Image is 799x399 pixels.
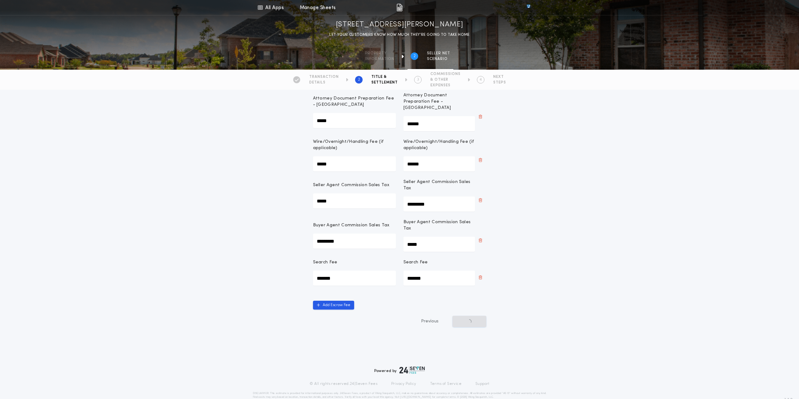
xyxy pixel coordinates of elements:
span: TITLE & [371,74,398,79]
h2: 4 [480,77,482,82]
span: STEPS [493,80,506,85]
button: Previous [408,316,451,327]
h1: [STREET_ADDRESS][PERSON_NAME] [336,20,463,30]
input: Wire/Overnight/Handling Fee (if applicable) [403,156,475,171]
span: NEXT [493,74,506,79]
span: & OTHER [430,77,461,82]
p: Attorney Document Preparation Fee - [GEOGRAPHIC_DATA] [403,92,475,111]
input: Seller Agent Commission Sales Tax [313,193,396,208]
input: Seller Agent Commission Sales Tax [403,197,475,212]
span: SCENARIO [427,57,450,62]
p: Seller Agent Commission Sales Tax [313,182,390,188]
span: EXPENSES [430,83,461,88]
div: Powered by [374,366,425,374]
h2: 2 [413,54,416,59]
input: Attorney Document Preparation Fee - [GEOGRAPHIC_DATA] [313,113,396,128]
h2: 2 [358,77,360,82]
img: vs-icon [515,4,542,11]
img: logo [399,366,425,374]
p: Buyer Agent Commission Sales Tax [313,222,390,229]
p: DISCLAIMER: This estimate is provided for informational purposes only. 24|Seven Fees, a product o... [253,391,547,399]
input: Buyer Agent Commission Sales Tax [403,237,475,252]
img: img [397,4,402,11]
p: Seller Agent Commission Sales Tax [403,179,475,191]
input: Search Fee [313,271,396,286]
p: Search Fee [403,259,428,266]
p: Wire/Overnight/Handling Fee (if applicable) [403,139,475,151]
input: Buyer Agent Commission Sales Tax [313,234,396,249]
h2: 3 [417,77,419,82]
span: TRANSACTION [309,74,339,79]
p: LET YOUR CUSTOMERS KNOW HOW MUCH THEY’RE GOING TO TAKE HOME [329,32,470,38]
a: Terms of Service [430,381,462,386]
span: DETAILS [309,80,339,85]
p: © All rights reserved. 24|Seven Fees [310,381,377,386]
input: Wire/Overnight/Handling Fee (if applicable) [313,156,396,171]
span: COMMISSIONS [430,72,461,77]
a: Support [475,381,489,386]
p: Attorney Document Preparation Fee - [GEOGRAPHIC_DATA] [313,95,396,108]
p: Search Fee [313,259,337,266]
input: Attorney Document Preparation Fee - [GEOGRAPHIC_DATA] [403,116,475,131]
p: Wire/Overnight/Handling Fee (if applicable) [313,139,396,151]
span: SELLER NET [427,51,450,56]
a: Privacy Policy [391,381,416,386]
p: Buyer Agent Commission Sales Tax [403,219,475,232]
span: SETTLEMENT [371,80,398,85]
span: information [365,57,394,62]
input: Search Fee [403,271,475,286]
span: Property [365,51,394,56]
button: Add Escrow Fee [313,301,354,310]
